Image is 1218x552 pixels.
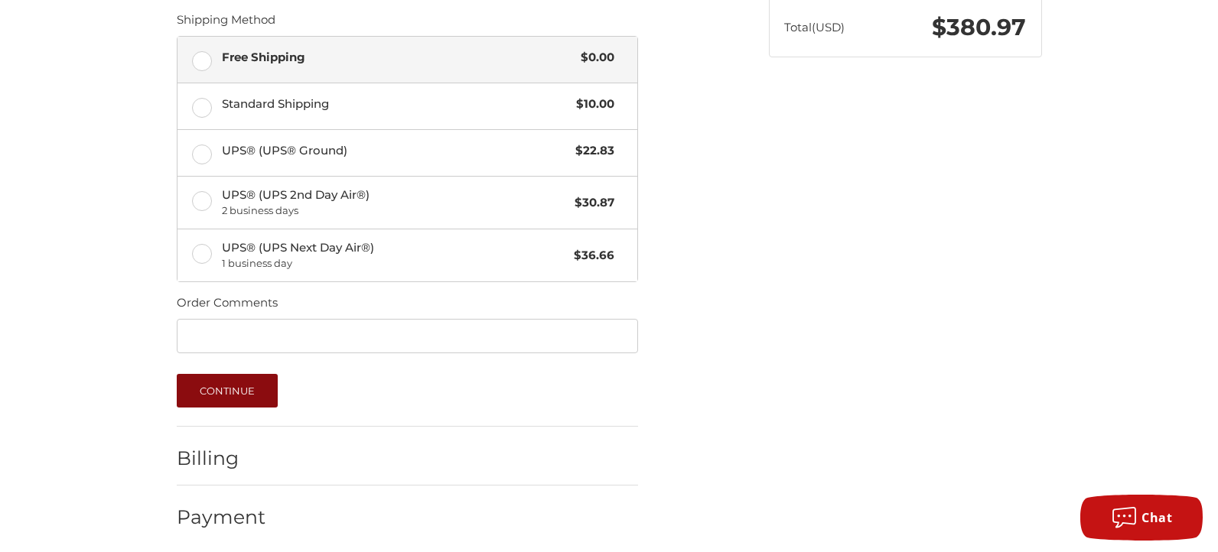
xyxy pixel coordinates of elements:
[574,49,615,67] span: $0.00
[222,239,567,271] span: UPS® (UPS Next Day Air®)
[222,187,568,219] span: UPS® (UPS 2nd Day Air®)
[1141,509,1172,526] span: Chat
[222,96,569,113] span: Standard Shipping
[1080,495,1203,541] button: Chat
[177,505,266,529] h2: Payment
[932,13,1026,41] span: $380.97
[784,20,845,34] span: Total (USD)
[568,142,615,160] span: $22.83
[177,374,278,408] button: Continue
[222,142,568,160] span: UPS® (UPS® Ground)
[568,194,615,212] span: $30.87
[177,294,278,319] legend: Order Comments
[567,247,615,265] span: $36.66
[222,49,574,67] span: Free Shipping
[177,446,266,470] h2: Billing
[177,11,275,36] legend: Shipping Method
[569,96,615,113] span: $10.00
[222,256,567,271] span: 1 business day
[222,203,568,219] span: 2 business days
